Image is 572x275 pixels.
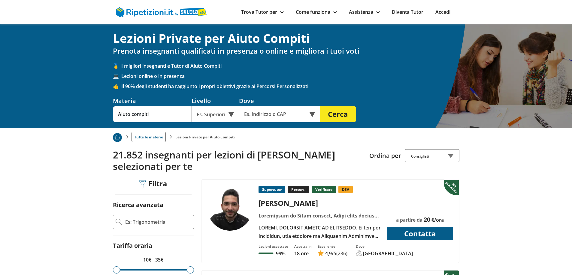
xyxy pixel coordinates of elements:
[435,9,450,15] a: Accedi
[320,106,356,122] button: Cerca
[312,186,336,193] p: Verificato
[256,223,383,240] div: LOREMI. DOLORSIT AMETC AD ELITSEDDO. Ei tempor Incididun, utla etdolore ma Aliquaenim Adminimve q...
[137,179,170,189] div: Filtra
[392,9,423,15] a: Diventa Tutor
[356,244,413,249] div: Dove
[349,9,380,15] a: Assistenza
[241,9,284,15] a: Trova Tutor per
[369,152,401,160] label: Ordina per
[296,9,337,15] a: Come funziona
[444,179,460,195] img: Piu prenotato
[363,250,413,257] div: [GEOGRAPHIC_DATA]
[431,217,444,223] span: €/ora
[387,227,453,240] button: Contatta
[139,180,146,188] img: Filtra filtri mobile
[121,83,459,90] span: Il 96% degli studenti ha raggiunto i propri obiettivi grazie ai Percorsi Personalizzati
[259,244,288,249] div: Lezioni accettate
[113,256,194,264] p: 10€ - 35€
[325,250,336,257] span: /5
[318,244,347,249] div: Eccellente
[113,73,121,79] span: 💻
[325,250,332,257] span: 4,9
[276,250,286,257] p: 99%
[113,106,192,122] input: Es. Matematica
[116,8,207,15] a: logo Skuola.net | Ripetizioni.it
[256,211,383,220] div: Loremipsum do Sitam consect, Adipi elits doeiusm, Tempo inci, Utlabor, Etdolor 3, Magnaal 0, Enim...
[116,219,122,225] img: Ricerca Avanzata
[294,244,312,249] div: Accetta in
[207,186,253,231] img: tutor a Roma - Salvatore
[116,7,207,17] img: logo Skuola.net | Ripetizioni.it
[113,201,163,209] label: Ricerca avanzata
[121,63,459,69] span: I migliori insegnanti e Tutor di Aiuto Compiti
[125,217,191,226] input: Es: Trigonometria
[405,149,459,162] div: Consigliati
[259,186,285,193] p: Supertutor
[338,186,353,193] p: DSA
[239,106,312,122] input: Es. Indirizzo o CAP
[336,250,347,257] span: (236)
[113,241,152,250] label: Tariffa oraria
[113,128,459,142] nav: breadcrumb d-none d-tablet-block
[424,215,430,223] span: 20
[288,186,309,193] p: Percorsi
[113,63,121,69] span: 🥇
[239,97,320,105] div: Dove
[318,250,347,257] a: 4,9/5(236)
[113,149,365,172] h2: 21.852 insegnanti per lezioni di [PERSON_NAME] selezionati per te
[294,250,312,257] p: 18 ore
[113,83,121,90] span: 👍
[121,73,459,79] span: Lezioni online o in presenza
[256,198,383,208] div: [PERSON_NAME]
[113,31,459,46] h1: Lezioni Private per Aiuto Compiti
[396,217,422,223] span: a partire da
[132,132,166,142] a: Tutte le materie
[192,106,239,122] div: Es. Superiori
[113,133,122,142] img: Piu prenotato
[192,97,239,105] div: Livello
[113,97,192,105] div: Materia
[175,135,235,140] li: Lezioni Private per Aiuto Compiti
[113,47,459,55] h2: Prenota insegnanti qualificati in presenza o online e migliora i tuoi voti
